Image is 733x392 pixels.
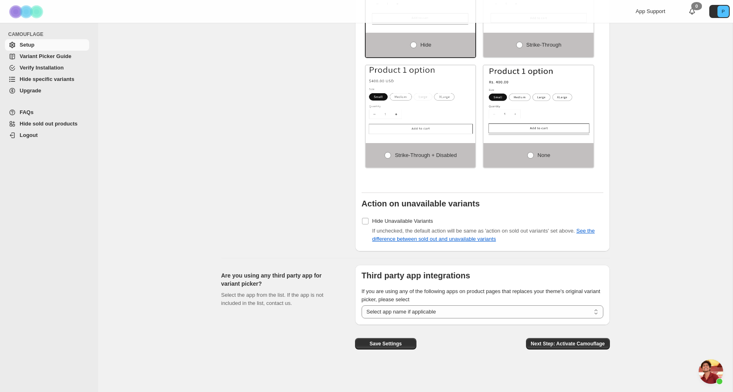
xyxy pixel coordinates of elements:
span: Strike-through + Disabled [395,152,456,158]
h2: Are you using any third party app for variant picker? [221,271,342,288]
a: Hide sold out products [5,118,89,130]
span: None [537,152,550,158]
img: Camouflage [7,0,47,23]
button: Next Step: Activate Camouflage [526,338,610,349]
img: Strike-through + Disabled [366,65,476,135]
span: If unchecked, the default action will be same as 'action on sold out variants' set above. [372,228,595,242]
a: Upgrade [5,85,89,96]
span: App Support [636,8,665,14]
span: Setup [20,42,34,48]
a: Hide specific variants [5,74,89,85]
a: Logout [5,130,89,141]
span: FAQs [20,109,34,115]
a: Ouvrir le chat [699,359,723,384]
a: 0 [688,7,696,16]
a: Setup [5,39,89,51]
a: Verify Installation [5,62,89,74]
span: Hide sold out products [20,121,78,127]
span: Upgrade [20,87,41,94]
span: Verify Installation [20,65,64,71]
span: Hide [420,42,432,48]
a: Variant Picker Guide [5,51,89,62]
b: Action on unavailable variants [362,199,480,208]
span: Save Settings [369,340,402,347]
button: Avatar with initials P [709,5,730,18]
div: 0 [691,2,702,10]
span: Strike-through [526,42,562,48]
span: Logout [20,132,38,138]
span: Hide Unavailable Variants [372,218,433,224]
span: Select the app from the list. If the app is not included in the list, contact us. [221,292,324,306]
span: Next Step: Activate Camouflage [531,340,605,347]
span: If you are using any of the following apps on product pages that replaces your theme's original v... [362,288,600,302]
img: None [483,65,594,135]
span: Hide specific variants [20,76,74,82]
button: Save Settings [355,338,416,349]
text: P [722,9,724,14]
span: Avatar with initials P [717,6,729,17]
b: Third party app integrations [362,271,470,280]
span: CAMOUFLAGE [8,31,92,38]
span: Variant Picker Guide [20,53,71,59]
a: FAQs [5,107,89,118]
